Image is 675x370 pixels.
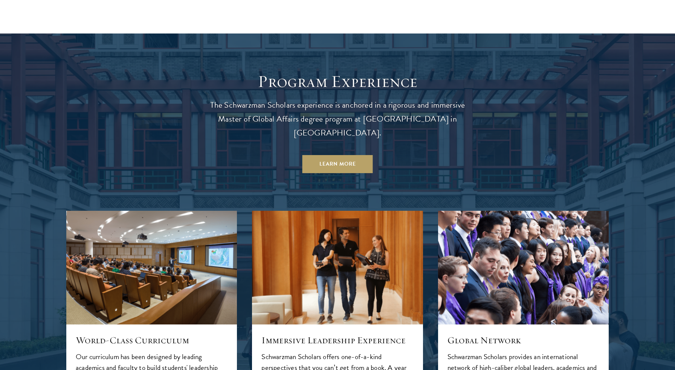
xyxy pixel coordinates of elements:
[302,155,373,173] a: Learn More
[202,71,473,92] h1: Program Experience
[76,334,228,347] h5: World-Class Curriculum
[202,98,473,140] p: The Schwarzman Scholars experience is anchored in a rigorous and immersive Master of Global Affai...
[261,334,413,347] h5: Immersive Leadership Experience
[447,334,599,347] h5: Global Network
